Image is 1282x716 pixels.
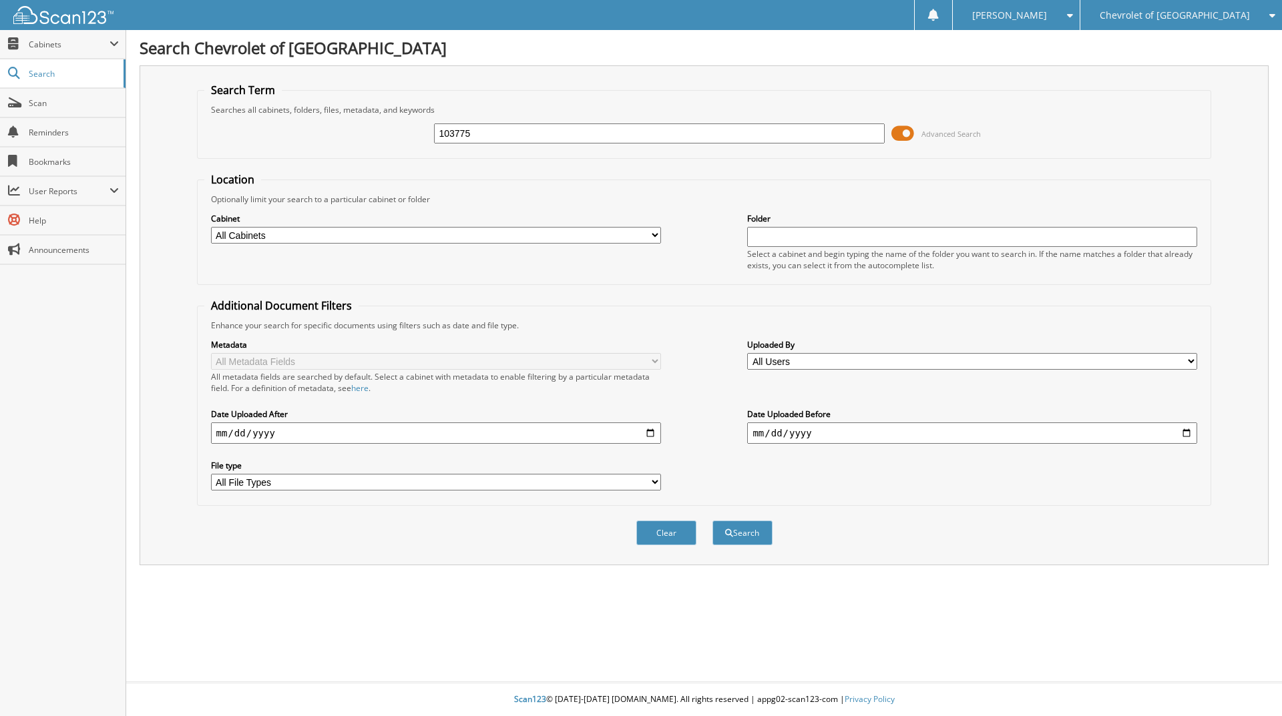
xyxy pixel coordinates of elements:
img: scan123-logo-white.svg [13,6,114,24]
span: Bookmarks [29,156,119,167]
div: All metadata fields are searched by default. Select a cabinet with metadata to enable filtering b... [211,371,661,394]
label: Uploaded By [747,339,1197,350]
div: Searches all cabinets, folders, files, metadata, and keywords [204,104,1205,115]
legend: Search Term [204,83,282,97]
legend: Location [204,172,261,187]
span: Announcements [29,244,119,256]
label: File type [211,460,661,471]
div: Select a cabinet and begin typing the name of the folder you want to search in. If the name match... [747,248,1197,271]
button: Search [712,520,773,545]
label: Cabinet [211,213,661,224]
span: Scan [29,97,119,109]
iframe: Chat Widget [1215,652,1282,716]
input: start [211,422,661,444]
span: Scan123 [514,693,546,705]
div: © [DATE]-[DATE] [DOMAIN_NAME]. All rights reserved | appg02-scan123-com | [126,683,1282,716]
label: Folder [747,213,1197,224]
span: Help [29,215,119,226]
h1: Search Chevrolet of [GEOGRAPHIC_DATA] [140,37,1269,59]
label: Metadata [211,339,661,350]
span: Advanced Search [921,129,981,139]
legend: Additional Document Filters [204,298,359,313]
span: User Reports [29,186,110,197]
div: Optionally limit your search to a particular cabinet or folder [204,194,1205,205]
a: here [351,382,369,394]
button: Clear [636,520,696,545]
span: Chevrolet of [GEOGRAPHIC_DATA] [1100,11,1250,19]
span: [PERSON_NAME] [972,11,1047,19]
span: Cabinets [29,39,110,50]
div: Enhance your search for specific documents using filters such as date and file type. [204,320,1205,331]
label: Date Uploaded After [211,408,661,420]
label: Date Uploaded Before [747,408,1197,420]
a: Privacy Policy [845,693,895,705]
input: end [747,422,1197,444]
span: Search [29,68,117,79]
span: Reminders [29,127,119,138]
